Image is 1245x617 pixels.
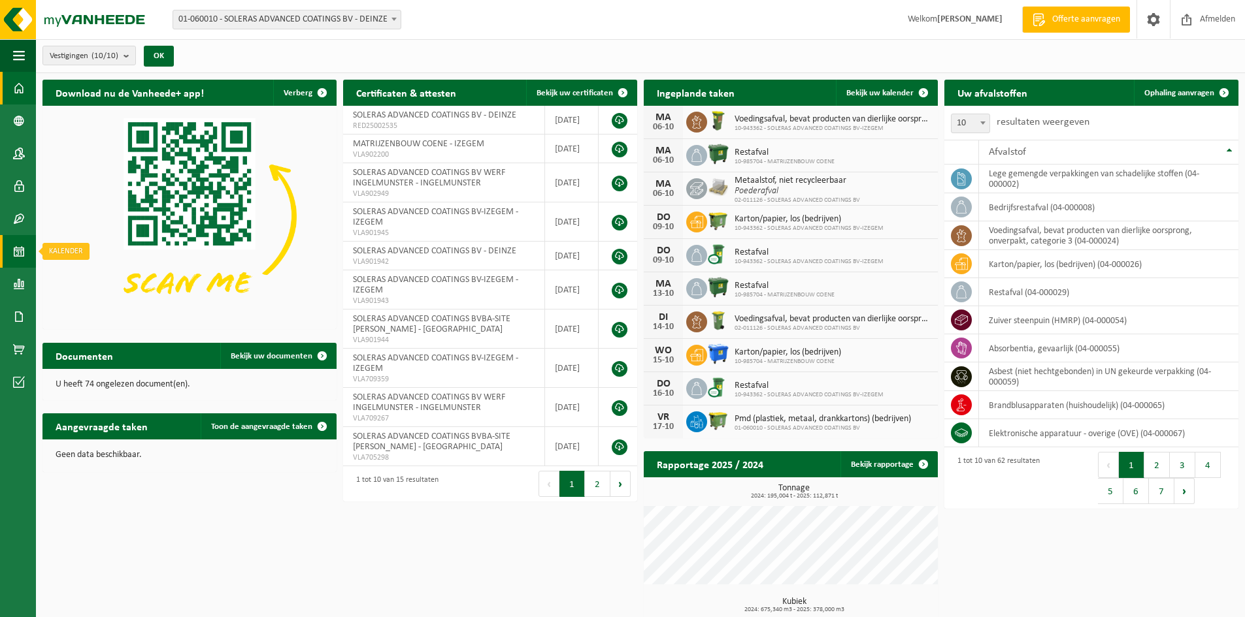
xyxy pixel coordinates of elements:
span: 10-943362 - SOLERAS ADVANCED COATINGS BV-IZEGEM [735,258,884,266]
span: SOLERAS ADVANCED COATINGS BV-IZEGEM - IZEGEM [353,353,518,373]
td: voedingsafval, bevat producten van dierlijke oorsprong, onverpakt, categorie 3 (04-000024) [979,221,1238,250]
span: RED25002535 [353,121,535,131]
img: LP-PA-00000-WDN-11 [707,176,729,198]
img: WB-1100-HPE-GN-50 [707,409,729,432]
td: brandblusapparaten (huishoudelijk) (04-000065) [979,391,1238,419]
img: WB-1100-HPE-GN-01 [707,276,729,298]
td: [DATE] [545,163,599,202]
button: 1 [1119,452,1144,478]
span: SOLERAS ADVANCED COATINGS BV - DEINZE [353,110,516,120]
span: 01-060010 - SOLERAS ADVANCED COATINGS BV [735,424,911,432]
span: Bekijk uw documenten [231,352,312,360]
span: MATRIJZENBOUW COENE - IZEGEM [353,139,484,149]
div: DO [650,245,676,256]
td: bedrijfsrestafval (04-000008) [979,193,1238,221]
span: SOLERAS ADVANCED COATINGS BV WERF INGELMUNSTER - INGELMUNSTER [353,392,505,413]
td: [DATE] [545,388,599,427]
a: Bekijk rapportage [840,451,937,477]
span: 10-985704 - MATRIJZENBOUW COENE [735,291,835,299]
img: Download de VHEPlus App [42,106,337,326]
span: SOLERAS ADVANCED COATINGS BV-IZEGEM - IZEGEM [353,275,518,295]
div: MA [650,146,676,156]
h2: Ingeplande taken [644,80,748,105]
img: WB-0140-HPE-GN-50 [707,309,729,332]
span: 10-943362 - SOLERAS ADVANCED COATINGS BV-IZEGEM [735,125,931,133]
button: 7 [1149,478,1174,504]
div: 1 tot 10 van 15 resultaten [350,469,439,498]
span: Ophaling aanvragen [1144,89,1214,97]
span: Metaalstof, niet recycleerbaar [735,176,860,186]
span: Restafval [735,381,884,391]
button: 2 [585,471,610,497]
td: [DATE] [545,134,599,163]
span: SOLERAS ADVANCED COATINGS BV - DEINZE [353,246,516,256]
div: DO [650,212,676,223]
div: 09-10 [650,256,676,265]
span: Bekijk uw certificaten [537,89,613,97]
span: VLA709359 [353,374,535,385]
td: karton/papier, los (bedrijven) (04-000026) [979,250,1238,278]
span: Karton/papier, los (bedrijven) [735,347,841,358]
div: 17-10 [650,422,676,432]
span: 01-060010 - SOLERAS ADVANCED COATINGS BV - DEINZE [173,10,401,29]
strong: [PERSON_NAME] [937,14,1003,24]
td: [DATE] [545,349,599,388]
span: SOLERAS ADVANCED COATINGS BVBA-SITE [PERSON_NAME] - [GEOGRAPHIC_DATA] [353,314,510,334]
td: [DATE] [545,309,599,349]
button: Verberg [273,80,335,106]
span: Offerte aanvragen [1049,13,1123,26]
td: [DATE] [545,270,599,309]
span: VLA901943 [353,296,535,306]
span: 10-943362 - SOLERAS ADVANCED COATINGS BV-IZEGEM [735,225,884,232]
div: MA [650,279,676,289]
a: Bekijk uw certificaten [526,80,636,106]
img: WB-1100-HPE-BE-01 [707,343,729,365]
div: DI [650,312,676,323]
span: VLA902949 [353,189,535,199]
span: 10 [951,114,990,133]
h2: Download nu de Vanheede+ app! [42,80,217,105]
button: 3 [1170,452,1195,478]
button: 1 [559,471,585,497]
td: [DATE] [545,202,599,242]
count: (10/10) [91,52,118,60]
button: OK [144,46,174,67]
label: resultaten weergeven [997,117,1089,127]
img: WB-0060-HPE-GN-50 [707,110,729,132]
div: 09-10 [650,223,676,232]
span: 02-011126 - SOLERAS ADVANCED COATINGS BV [735,324,931,332]
span: Restafval [735,148,835,158]
span: 10 [952,114,989,133]
h2: Rapportage 2025 / 2024 [644,451,776,477]
div: 06-10 [650,189,676,198]
h2: Aangevraagde taken [42,413,161,439]
button: Previous [539,471,559,497]
div: DO [650,379,676,389]
span: Voedingsafval, bevat producten van dierlijke oorsprong, onverpakt, categorie 3 [735,114,931,125]
img: WB-0240-CU [707,376,729,398]
h2: Uw afvalstoffen [944,80,1040,105]
div: 15-10 [650,356,676,365]
h3: Kubiek [650,597,938,613]
span: Pmd (plastiek, metaal, drankkartons) (bedrijven) [735,414,911,424]
span: SOLERAS ADVANCED COATINGS BV WERF INGELMUNSTER - INGELMUNSTER [353,168,505,188]
i: Poederafval [735,186,778,196]
td: asbest (niet hechtgebonden) in UN gekeurde verpakking (04-000059) [979,362,1238,391]
button: 2 [1144,452,1170,478]
td: lege gemengde verpakkingen van schadelijke stoffen (04-000002) [979,165,1238,193]
span: Toon de aangevraagde taken [211,422,312,431]
span: 01-060010 - SOLERAS ADVANCED COATINGS BV - DEINZE [173,10,401,29]
span: VLA902200 [353,150,535,160]
p: U heeft 74 ongelezen document(en). [56,380,324,389]
img: WB-0240-CU [707,243,729,265]
span: Afvalstof [989,147,1026,157]
div: 13-10 [650,289,676,298]
span: Bekijk uw kalender [846,89,914,97]
h3: Tonnage [650,484,938,499]
td: zuiver steenpuin (HMRP) (04-000054) [979,306,1238,334]
button: Next [610,471,631,497]
td: elektronische apparatuur - overige (OVE) (04-000067) [979,419,1238,447]
span: SOLERAS ADVANCED COATINGS BVBA-SITE [PERSON_NAME] - [GEOGRAPHIC_DATA] [353,432,510,452]
td: [DATE] [545,106,599,134]
span: 2024: 675,340 m3 - 2025: 378,000 m3 [650,607,938,613]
